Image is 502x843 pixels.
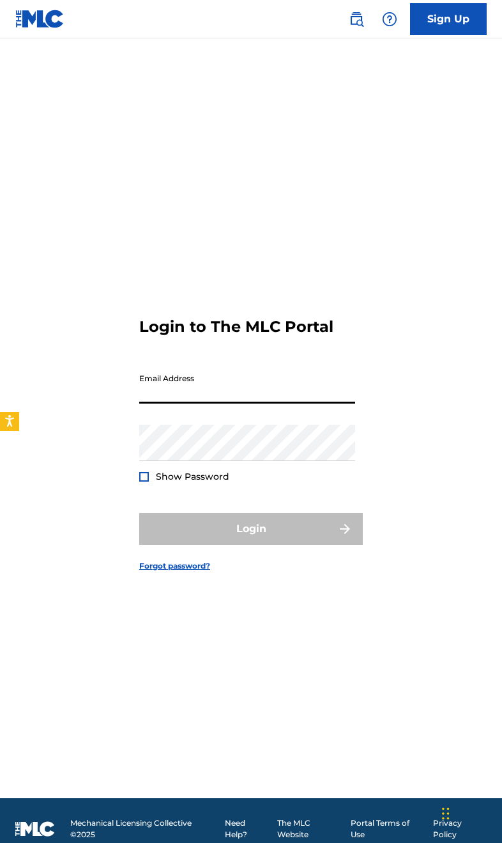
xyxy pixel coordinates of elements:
[277,817,343,840] a: The MLC Website
[344,6,369,32] a: Public Search
[351,817,425,840] a: Portal Terms of Use
[156,471,229,482] span: Show Password
[225,817,270,840] a: Need Help?
[349,12,364,27] img: search
[70,817,217,840] span: Mechanical Licensing Collective © 2025
[15,10,65,28] img: MLC Logo
[442,794,450,833] div: Drag
[438,782,502,843] iframe: Chat Widget
[377,6,402,32] div: Help
[139,317,333,336] h3: Login to The MLC Portal
[410,3,487,35] a: Sign Up
[139,560,210,572] a: Forgot password?
[433,817,487,840] a: Privacy Policy
[382,12,397,27] img: help
[15,821,55,837] img: logo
